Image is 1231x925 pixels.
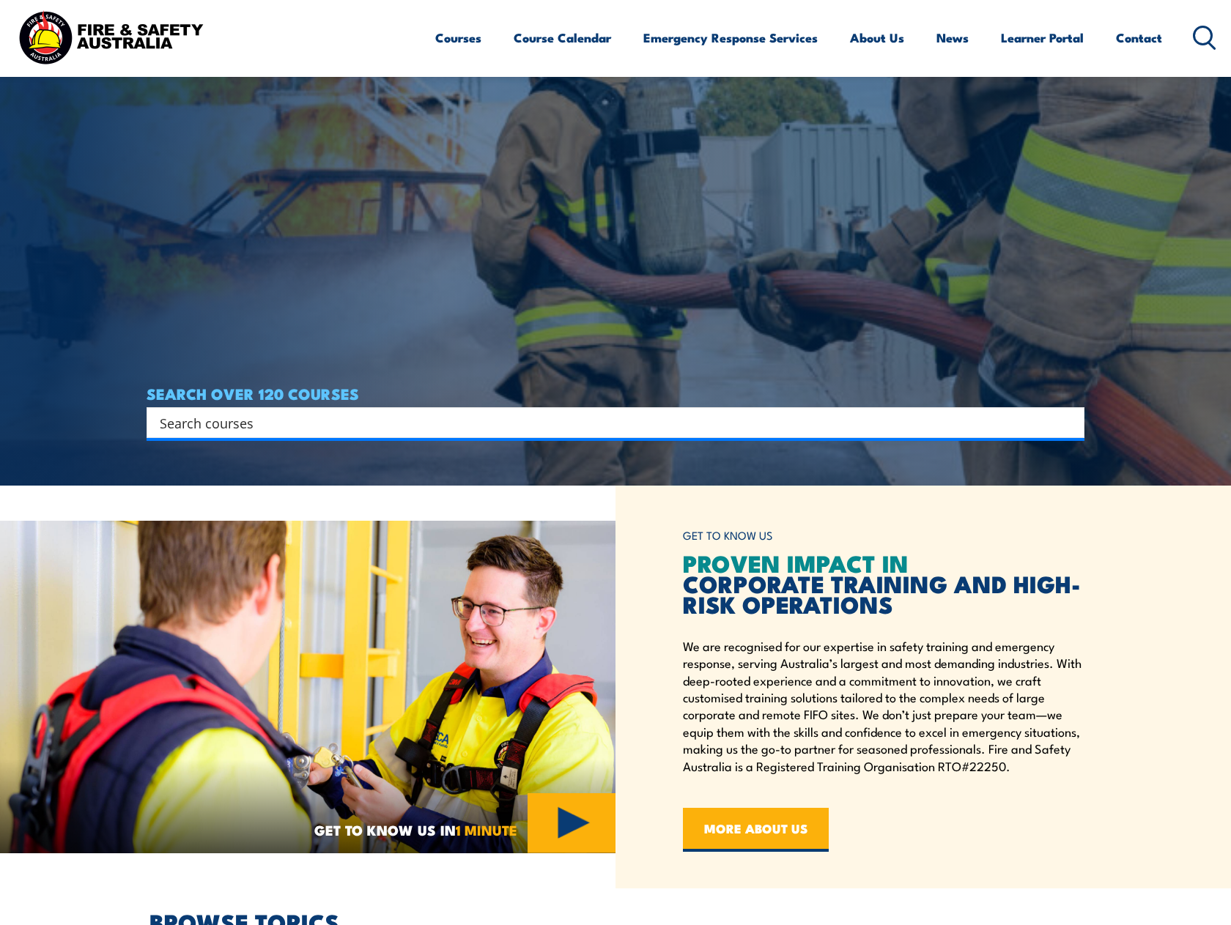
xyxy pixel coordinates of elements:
[163,412,1055,433] form: Search form
[1059,412,1079,433] button: Search magnifier button
[435,18,481,57] a: Courses
[683,552,1084,614] h2: CORPORATE TRAINING AND HIGH-RISK OPERATIONS
[1001,18,1084,57] a: Learner Portal
[683,544,909,581] span: PROVEN IMPACT IN
[160,412,1052,434] input: Search input
[514,18,611,57] a: Course Calendar
[456,819,517,840] strong: 1 MINUTE
[683,808,829,852] a: MORE ABOUT US
[643,18,818,57] a: Emergency Response Services
[147,385,1084,401] h4: SEARCH OVER 120 COURSES
[683,637,1084,774] p: We are recognised for our expertise in safety training and emergency response, serving Australia’...
[936,18,969,57] a: News
[850,18,904,57] a: About Us
[683,522,1084,549] h6: GET TO KNOW US
[1116,18,1162,57] a: Contact
[314,823,517,836] span: GET TO KNOW US IN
